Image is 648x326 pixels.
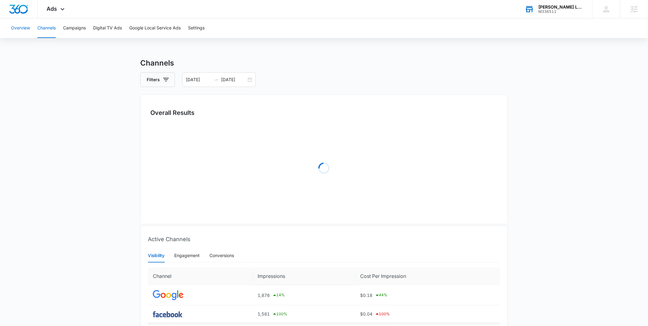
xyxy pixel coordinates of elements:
[258,292,351,299] div: 1,876
[539,9,583,14] div: account id
[150,108,194,117] h3: Overall Results
[23,36,55,40] div: Domain Overview
[140,58,508,69] h3: Channels
[63,18,86,38] button: Campaigns
[253,267,356,285] th: Impressions
[258,310,351,318] div: 1,581
[153,290,183,300] img: GOOGLE_ADS
[17,36,21,40] img: tab_domain_overview_orange.svg
[47,6,57,12] span: Ads
[209,252,234,259] div: Conversions
[17,10,30,15] div: v 4.0.25
[68,36,103,40] div: Keywords by Traffic
[129,18,181,38] button: Google Local Service Ads
[153,311,183,317] img: FACEBOOK
[174,252,200,259] div: Engagement
[61,36,66,40] img: tab_keywords_by_traffic_grey.svg
[11,18,30,38] button: Overview
[188,18,205,38] button: Settings
[214,77,219,82] span: swap-right
[272,310,288,318] div: 100 %
[10,16,15,21] img: website_grey.svg
[148,267,253,285] th: Channel
[360,310,495,318] div: $0.04
[148,230,500,248] div: Active Channels
[37,18,56,38] button: Channels
[539,5,583,9] div: account name
[186,76,211,83] input: Start date
[10,10,15,15] img: logo_orange.svg
[214,77,219,82] span: to
[356,267,500,285] th: Cost Per Impression
[360,292,495,299] div: $0.18
[221,76,247,83] input: End date
[93,18,122,38] button: Digital TV Ads
[375,310,390,318] div: 100 %
[140,72,175,87] button: Filters
[148,252,164,259] div: Visibility
[16,16,67,21] div: Domain: [DOMAIN_NAME]
[272,292,285,299] div: 14 %
[375,292,388,299] div: 44 %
